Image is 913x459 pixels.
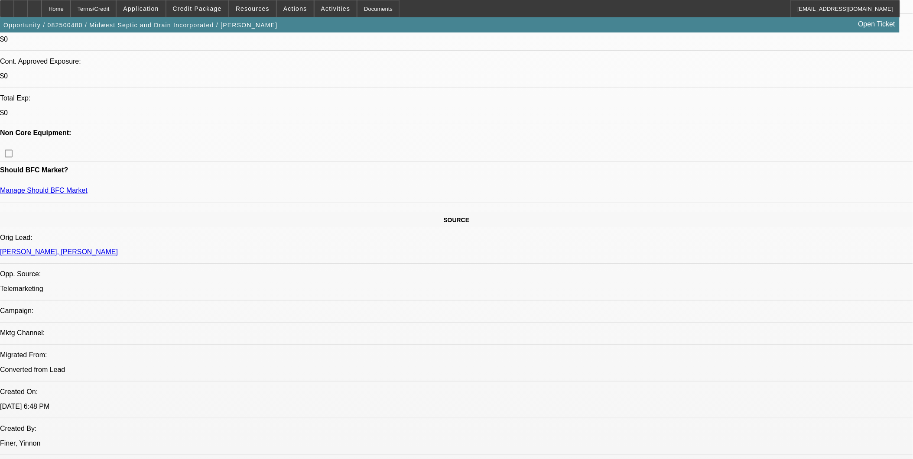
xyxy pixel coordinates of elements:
[123,5,159,12] span: Application
[173,5,222,12] span: Credit Package
[117,0,165,17] button: Application
[855,17,899,32] a: Open Ticket
[166,0,228,17] button: Credit Package
[236,5,270,12] span: Resources
[283,5,307,12] span: Actions
[321,5,351,12] span: Activities
[3,22,278,29] span: Opportunity / 082500480 / Midwest Septic and Drain Incorporated / [PERSON_NAME]
[277,0,314,17] button: Actions
[315,0,357,17] button: Activities
[444,217,470,223] span: SOURCE
[229,0,276,17] button: Resources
